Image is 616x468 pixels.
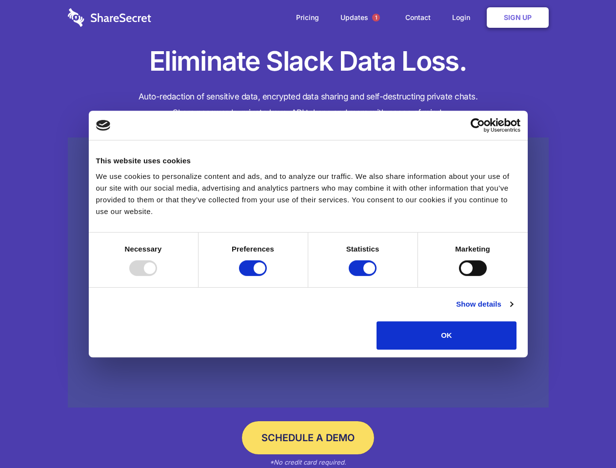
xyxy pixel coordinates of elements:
strong: Preferences [232,245,274,253]
a: Show details [456,298,513,310]
span: 1 [372,14,380,21]
a: Pricing [286,2,329,33]
a: Sign Up [487,7,549,28]
button: OK [377,321,517,350]
a: Usercentrics Cookiebot - opens in a new window [435,118,520,133]
strong: Marketing [455,245,490,253]
div: This website uses cookies [96,155,520,167]
a: Login [442,2,485,33]
h4: Auto-redaction of sensitive data, encrypted data sharing and self-destructing private chats. Shar... [68,89,549,121]
em: *No credit card required. [270,458,346,466]
img: logo-wordmark-white-trans-d4663122ce5f474addd5e946df7df03e33cb6a1c49d2221995e7729f52c070b2.svg [68,8,151,27]
strong: Statistics [346,245,379,253]
a: Wistia video thumbnail [68,137,549,408]
h1: Eliminate Slack Data Loss. [68,44,549,79]
a: Schedule a Demo [242,421,374,454]
img: logo [96,120,111,131]
div: We use cookies to personalize content and ads, and to analyze our traffic. We also share informat... [96,171,520,217]
strong: Necessary [125,245,162,253]
a: Contact [396,2,440,33]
